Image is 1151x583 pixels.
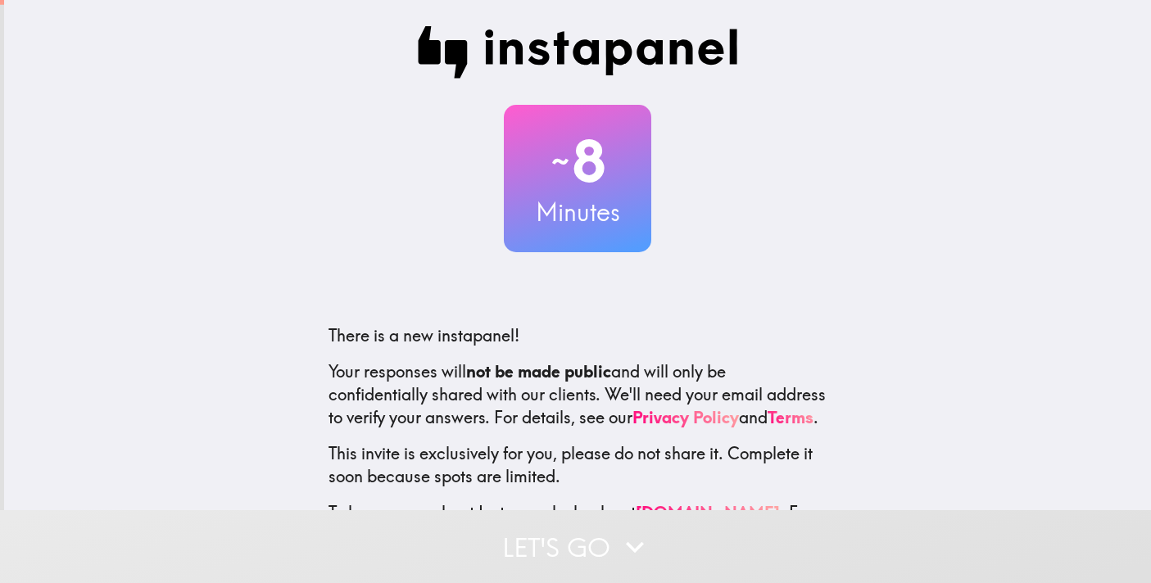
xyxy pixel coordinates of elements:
[417,26,738,79] img: Instapanel
[329,501,827,570] p: To learn more about Instapanel, check out . For questions or help, email us at .
[636,502,780,522] a: [DOMAIN_NAME]
[549,137,572,186] span: ~
[768,407,813,427] a: Terms
[504,128,651,195] h2: 8
[504,195,651,229] h3: Minutes
[329,442,827,488] p: This invite is exclusively for you, please do not share it. Complete it soon because spots are li...
[466,361,611,382] b: not be made public
[329,325,519,346] span: There is a new instapanel!
[329,360,827,429] p: Your responses will and will only be confidentially shared with our clients. We'll need your emai...
[632,407,739,427] a: Privacy Policy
